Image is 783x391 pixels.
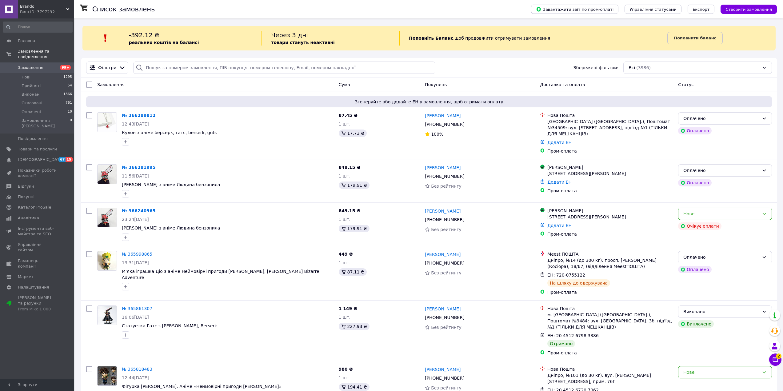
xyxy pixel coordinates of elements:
[629,7,677,12] span: Управління статусами
[431,132,443,137] span: 100%
[547,333,599,338] span: ЕН: 20 4512 6798 3386
[98,113,117,132] img: Фото товару
[18,49,74,60] span: Замовлення та повідомлення
[271,40,335,45] b: товари стануть неактивні
[18,285,49,290] span: Налаштування
[92,6,155,13] h1: Список замовлень
[63,92,72,97] span: 1866
[674,36,716,40] b: Поповнити баланс
[122,269,319,280] a: М’яка іграшка Діо з аніме Неймовірні пригоди [PERSON_NAME], [PERSON_NAME] Bizarre Adventure
[547,118,673,137] div: [GEOGRAPHIC_DATA] ([GEOGRAPHIC_DATA].), Поштомат №34509: вул. [STREET_ADDRESS], під'їзд №1 (ТІЛЬК...
[122,217,149,222] span: 23:24[DATE]
[667,32,723,44] a: Поповнити баланс
[22,92,41,97] span: Виконані
[547,208,673,214] div: [PERSON_NAME]
[339,315,351,320] span: 1 шт.
[547,170,673,177] div: [STREET_ADDRESS][PERSON_NAME]
[678,320,714,328] div: Виплачено
[776,353,781,359] span: 2
[409,36,453,41] b: Поповніть Баланс
[547,140,572,145] a: Додати ЕН
[678,179,711,186] div: Оплачено
[678,266,711,273] div: Оплачено
[133,62,435,74] input: Пошук за номером замовлення, ПІБ покупця, номером телефону, Email, номером накладної
[547,279,610,287] div: На шляху до одержувача
[70,118,72,129] span: 0
[714,6,777,11] a: Створити замовлення
[547,350,673,356] div: Пром-оплата
[629,65,635,71] span: Всі
[540,82,585,87] span: Доставка та оплата
[339,122,351,126] span: 1 шт.
[431,270,461,275] span: Без рейтингу
[425,366,461,373] a: [PERSON_NAME]
[18,65,43,70] span: Замовлення
[122,225,220,230] span: [PERSON_NAME] з аніме Людина бензопила
[431,385,461,390] span: Без рейтингу
[547,112,673,118] div: Нова Пошта
[339,113,358,118] span: 87.45 ₴
[424,313,465,322] div: [PHONE_NUMBER]
[536,6,613,12] span: Завантажити звіт по пром-оплаті
[18,194,34,200] span: Покупці
[769,353,781,366] button: Чат з покупцем2
[60,65,71,70] span: 99+
[431,227,461,232] span: Без рейтингу
[547,372,673,385] div: Дніпро, №101 (до 30 кг): вул. [PERSON_NAME][STREET_ADDRESS], прим. 76Г
[425,251,461,257] a: [PERSON_NAME]
[97,208,117,227] a: Фото товару
[547,273,585,277] span: ЕН: 720-0755122
[683,210,759,217] div: Нове
[97,366,117,386] a: Фото товару
[431,325,461,330] span: Без рейтингу
[122,182,220,187] a: [PERSON_NAME] з аніме Людина бензопила
[20,4,66,9] span: Brando
[122,113,155,118] a: № 366289812
[18,295,57,312] span: [PERSON_NAME] та рахунки
[339,268,367,276] div: 87.11 ₴
[271,31,308,39] span: Через 3 дні
[425,82,447,87] span: Покупець
[424,120,465,129] div: [PHONE_NUMBER]
[721,5,777,14] button: Створити замовлення
[18,157,63,162] span: [DEMOGRAPHIC_DATA]
[547,223,572,228] a: Додати ЕН
[129,31,159,39] span: -392.12 ₴
[531,5,618,14] button: Завантажити звіт по пром-оплаті
[18,38,35,44] span: Головна
[547,180,572,185] a: Додати ЕН
[122,323,217,328] span: Статуетка Гатс з [PERSON_NAME], Berserk
[547,366,673,372] div: Нова Пошта
[122,174,149,178] span: 11:56[DATE]
[98,306,117,325] img: Фото товару
[547,257,673,269] div: Дніпро, №14 (до 300 кг): просп. [PERSON_NAME] (Косіора), 18/67, (відділення MeestПОШТА)
[18,242,57,253] span: Управління сайтом
[18,226,57,237] span: Інструменти веб-майстра та SEO
[678,82,694,87] span: Статус
[339,306,358,311] span: 1 149 ₴
[678,127,711,134] div: Оплачено
[547,340,575,347] div: Отримано
[122,130,217,135] span: Кулон з аніме берсерк, гатс, berserk, guts
[122,260,149,265] span: 13:31[DATE]
[547,231,673,237] div: Пром-оплата
[122,208,155,213] a: № 366240965
[547,214,673,220] div: [STREET_ADDRESS][PERSON_NAME]
[547,312,673,330] div: м. [GEOGRAPHIC_DATA] ([GEOGRAPHIC_DATA].), Поштомат №9484: вул. [GEOGRAPHIC_DATA], 3б, під'їзд №1...
[547,305,673,312] div: Нова Пошта
[18,136,48,142] span: Повідомлення
[98,251,117,270] img: Фото товару
[98,208,117,227] img: Фото товару
[18,146,57,152] span: Товари та послуги
[129,40,199,45] b: реальних коштів на балансі
[122,252,152,257] a: № 365998865
[22,74,30,80] span: Нові
[339,217,351,222] span: 1 шт.
[122,306,152,311] a: № 365861307
[424,259,465,267] div: [PHONE_NUMBER]
[18,168,57,179] span: Показники роботи компанії
[425,306,461,312] a: [PERSON_NAME]
[66,100,72,106] span: 761
[339,260,351,265] span: 1 шт.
